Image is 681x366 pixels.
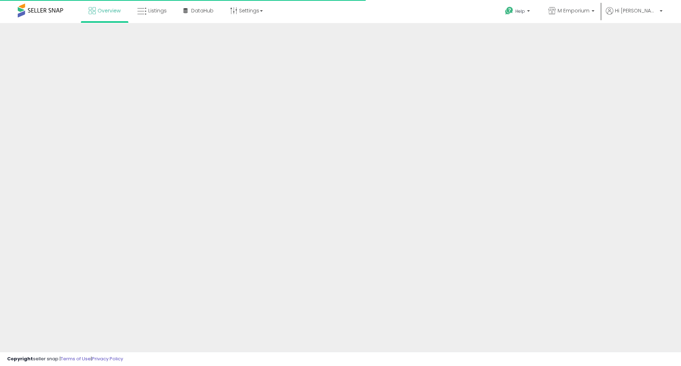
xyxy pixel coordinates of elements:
[98,7,121,14] span: Overview
[606,7,663,23] a: Hi [PERSON_NAME]
[148,7,167,14] span: Listings
[499,1,537,23] a: Help
[515,8,525,14] span: Help
[505,6,514,15] i: Get Help
[558,7,589,14] span: M Emporium
[615,7,658,14] span: Hi [PERSON_NAME]
[191,7,214,14] span: DataHub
